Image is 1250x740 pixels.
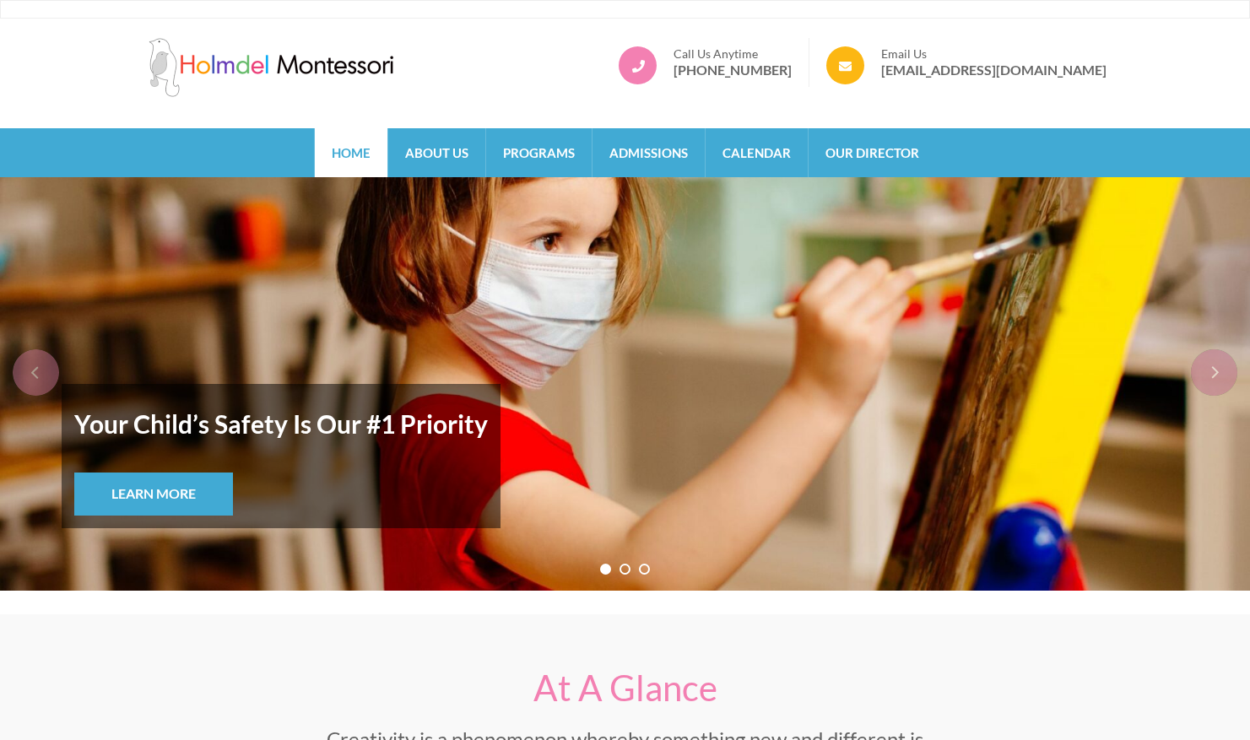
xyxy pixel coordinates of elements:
[809,128,936,177] a: Our Director
[1191,349,1237,396] div: next
[13,349,59,396] div: prev
[74,397,488,451] strong: Your Child’s Safety Is Our #1 Priority
[881,46,1107,62] span: Email Us
[486,128,592,177] a: Programs
[881,62,1107,78] a: [EMAIL_ADDRESS][DOMAIN_NAME]
[674,62,792,78] a: [PHONE_NUMBER]
[315,128,387,177] a: Home
[674,46,792,62] span: Call Us Anytime
[144,38,398,97] img: Holmdel Montessori School
[296,667,955,708] h2: At A Glance
[706,128,808,177] a: Calendar
[593,128,705,177] a: Admissions
[74,473,233,516] a: Learn More
[388,128,485,177] a: About Us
